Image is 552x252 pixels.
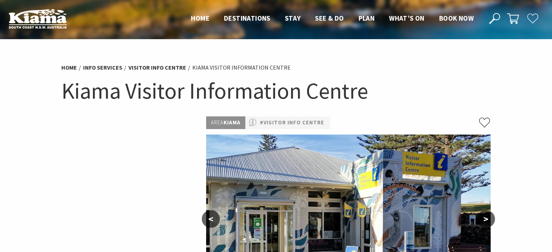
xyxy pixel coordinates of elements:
[61,76,491,106] h1: Kiama Visitor Information Centre
[206,116,245,129] p: Kiama
[389,14,425,22] span: What’s On
[202,210,220,228] button: <
[285,14,301,22] span: Stay
[191,14,209,22] span: Home
[9,9,67,29] img: Kiama Logo
[359,14,375,22] span: Plan
[83,64,122,71] a: Info Services
[184,13,481,25] nav: Main Menu
[192,63,291,73] li: Kiama Visitor Information Centre
[477,210,495,228] button: >
[128,64,186,71] a: Visitor Info Centre
[61,64,77,71] a: Home
[315,14,344,22] span: See & Do
[224,14,270,22] span: Destinations
[260,118,324,127] a: #Visitor Info Centre
[439,14,474,22] span: Book now
[211,119,224,126] span: Area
